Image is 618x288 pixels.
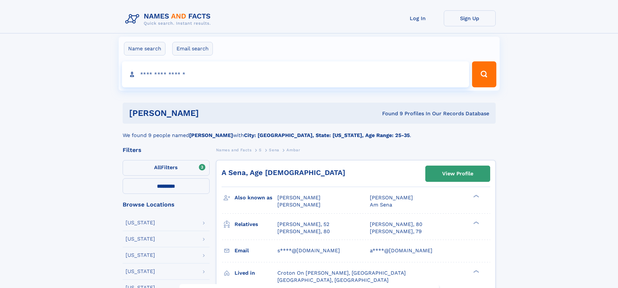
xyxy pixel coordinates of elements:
a: S [259,146,262,154]
h3: Email [235,245,277,256]
a: A Sena, Age [DEMOGRAPHIC_DATA] [222,169,345,177]
span: [PERSON_NAME] [370,194,413,201]
h3: Relatives [235,219,277,230]
a: Names and Facts [216,146,252,154]
div: Filters [123,147,210,153]
a: Sign Up [444,10,496,26]
span: S [259,148,262,152]
div: [US_STATE] [126,269,155,274]
div: Found 9 Profiles In Our Records Database [290,110,489,117]
b: City: [GEOGRAPHIC_DATA], State: [US_STATE], Age Range: 25-35 [244,132,410,138]
a: [PERSON_NAME], 80 [370,221,422,228]
label: Email search [172,42,213,56]
span: Ambar [286,148,300,152]
img: Logo Names and Facts [123,10,216,28]
span: Am Sena [370,202,392,208]
span: [PERSON_NAME] [277,194,321,201]
div: ❯ [472,220,479,225]
a: View Profile [426,166,490,182]
span: All [154,164,161,170]
a: [PERSON_NAME], 80 [277,228,330,235]
h3: Lived in [235,268,277,279]
div: View Profile [442,166,473,181]
a: Log In [392,10,444,26]
div: ❯ [472,269,479,273]
a: [PERSON_NAME], 52 [277,221,329,228]
span: Sena [269,148,279,152]
label: Filters [123,160,210,176]
span: [GEOGRAPHIC_DATA], [GEOGRAPHIC_DATA] [277,277,389,283]
div: [US_STATE] [126,220,155,225]
div: [US_STATE] [126,236,155,242]
label: Name search [124,42,165,56]
a: [PERSON_NAME], 79 [370,228,422,235]
div: [US_STATE] [126,253,155,258]
div: ❯ [472,194,479,198]
h3: Also known as [235,192,277,203]
div: Browse Locations [123,202,210,207]
b: [PERSON_NAME] [189,132,233,138]
h1: [PERSON_NAME] [129,109,291,117]
a: Sena [269,146,279,154]
span: Croton On [PERSON_NAME], [GEOGRAPHIC_DATA] [277,270,406,276]
input: search input [122,61,469,87]
button: Search Button [472,61,496,87]
span: [PERSON_NAME] [277,202,321,208]
div: We found 9 people named with . [123,124,496,139]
